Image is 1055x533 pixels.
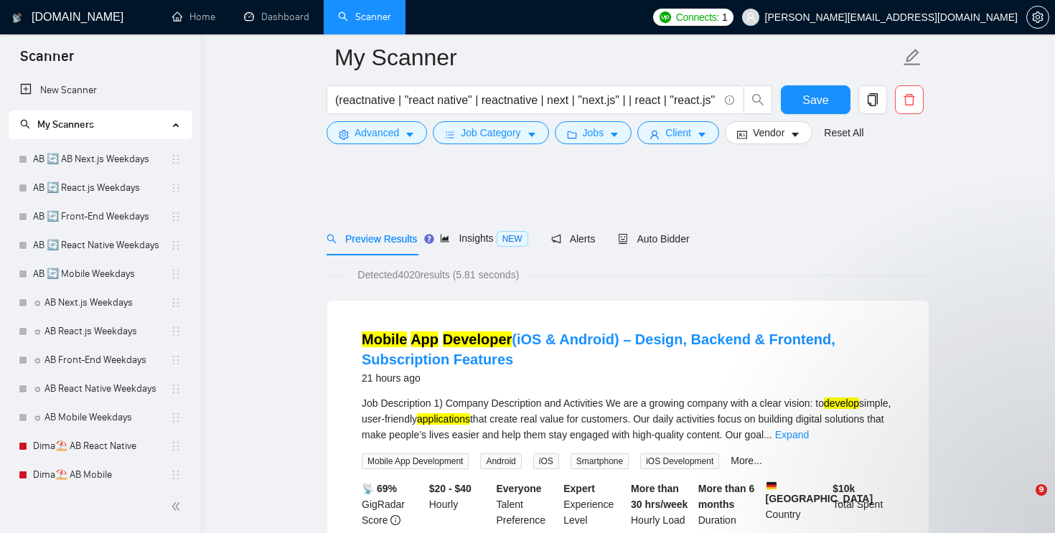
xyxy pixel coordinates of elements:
[9,231,192,260] li: AB 🔄 React Native Weekdays
[766,481,777,491] img: 🇩🇪
[824,125,863,141] a: Reset All
[555,121,632,144] button: folderJobscaret-down
[327,121,427,144] button: settingAdvancedcaret-down
[896,93,923,106] span: delete
[480,453,521,469] span: Android
[859,93,886,106] span: copy
[567,129,577,140] span: folder
[33,461,170,489] a: Dima⛱️ AB Mobile
[722,9,728,25] span: 1
[533,453,559,469] span: iOS
[33,317,170,346] a: ☼ AB React.js Weekdays
[170,354,182,366] span: holder
[725,95,734,105] span: info-circle
[660,11,671,23] img: upwork-logo.png
[417,413,470,425] mark: applications
[9,288,192,317] li: ☼ AB Next.js Weekdays
[527,129,537,140] span: caret-down
[33,288,170,317] a: ☼ AB Next.js Weekdays
[33,432,170,461] a: Dima⛱️ AB React Native
[33,231,170,260] a: AB 🔄 React Native Weekdays
[362,369,894,387] div: 21 hours ago
[170,182,182,194] span: holder
[170,268,182,280] span: holder
[830,481,897,528] div: Total Spent
[355,125,399,141] span: Advanced
[327,233,417,245] span: Preview Results
[802,91,828,109] span: Save
[640,453,719,469] span: iOS Development
[339,129,349,140] span: setting
[172,11,215,23] a: homeHome
[33,174,170,202] a: AB 🔄 React.js Weekdays
[426,481,494,528] div: Hourly
[895,85,924,114] button: delete
[631,483,688,510] b: More than 30 hrs/week
[9,145,192,174] li: AB 🔄 AB Next.js Weekdays
[1026,11,1049,23] a: setting
[445,129,455,140] span: bars
[731,455,762,466] a: More...
[170,440,182,452] span: holder
[423,232,436,245] div: Tooltip anchor
[334,39,900,75] input: Scanner name...
[9,46,85,76] span: Scanner
[698,483,755,510] b: More than 6 months
[362,483,397,494] b: 📡 69%
[744,93,772,106] span: search
[170,211,182,222] span: holder
[33,374,170,403] a: ☼ AB React Native Weekdays
[20,76,180,105] a: New Scanner
[170,154,182,165] span: holder
[338,11,391,23] a: searchScanner
[676,9,719,25] span: Connects:
[37,118,94,131] span: My Scanners
[440,233,450,243] span: area-chart
[33,260,170,288] a: AB 🔄 Mobile Weekdays
[763,481,830,528] div: Country
[1036,484,1047,496] span: 9
[9,260,192,288] li: AB 🔄 Mobile Weekdays
[583,125,604,141] span: Jobs
[1006,484,1041,519] iframe: Intercom live chat
[362,453,469,469] span: Mobile App Development
[650,129,660,140] span: user
[766,481,873,504] b: [GEOGRAPHIC_DATA]
[461,125,520,141] span: Job Category
[362,331,835,367] a: Mobile App Developer(iOS & Android) – Design, Backend & Frontend, Subscription Features
[33,346,170,374] a: ☼ AB Front-End Weekdays
[665,125,691,141] span: Client
[359,481,426,528] div: GigRadar Score
[790,129,800,140] span: caret-down
[753,125,784,141] span: Vendor
[244,11,309,23] a: dashboardDashboard
[637,121,719,144] button: userClientcaret-down
[1026,6,1049,29] button: setting
[551,233,596,245] span: Alerts
[9,461,192,489] li: Dima⛱️ AB Mobile
[618,233,689,245] span: Auto Bidder
[781,85,850,114] button: Save
[170,412,182,423] span: holder
[497,231,528,247] span: NEW
[20,118,94,131] span: My Scanners
[20,119,30,129] span: search
[170,469,182,481] span: holder
[33,202,170,231] a: AB 🔄 Front-End Weekdays
[440,232,527,244] span: Insights
[443,331,512,347] mark: Developer
[362,395,894,443] div: Job Description 1) Company Description and Activities We are a growing company with a clear visio...
[411,331,439,347] mark: App
[628,481,695,528] div: Hourly Load
[170,383,182,395] span: holder
[433,121,548,144] button: barsJob Categorycaret-down
[405,129,415,140] span: caret-down
[347,267,529,283] span: Detected 4020 results (5.81 seconds)
[327,234,337,244] span: search
[171,499,185,514] span: double-left
[12,6,22,29] img: logo
[9,76,192,105] li: New Scanner
[744,85,772,114] button: search
[362,331,407,347] mark: Mobile
[1027,11,1049,23] span: setting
